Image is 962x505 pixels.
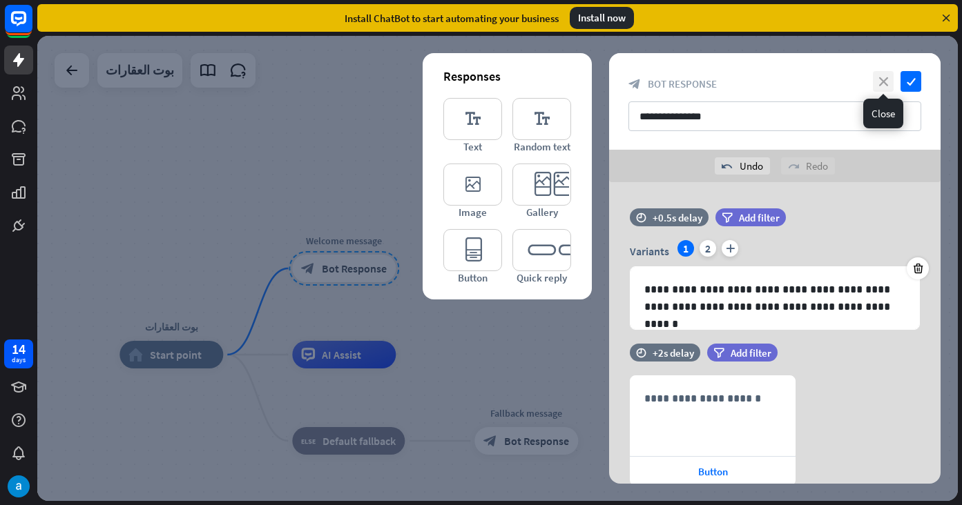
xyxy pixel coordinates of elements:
i: undo [722,161,733,172]
div: 2 [700,240,716,257]
i: time [636,348,646,357]
i: filter [713,348,724,358]
i: close [873,71,894,92]
div: 1 [677,240,694,257]
span: Bot Response [648,77,717,90]
div: Undo [715,157,770,175]
i: time [636,212,646,222]
div: +2s delay [653,346,694,359]
div: Install ChatBot to start automating your business [345,12,559,25]
div: 14 [12,343,26,355]
i: redo [788,161,799,172]
div: days [12,355,26,365]
i: filter [722,212,733,223]
i: block_bot_response [628,78,641,90]
span: Variants [630,244,669,258]
a: 14 days [4,339,33,368]
span: Add filter [731,346,771,359]
span: Button [698,465,728,478]
div: Install now [570,7,634,29]
button: Open LiveChat chat widget [11,6,52,47]
div: +0.5s delay [653,211,702,224]
i: check [901,71,921,92]
span: Add filter [739,211,780,224]
i: plus [722,240,738,257]
div: Redo [781,157,835,175]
